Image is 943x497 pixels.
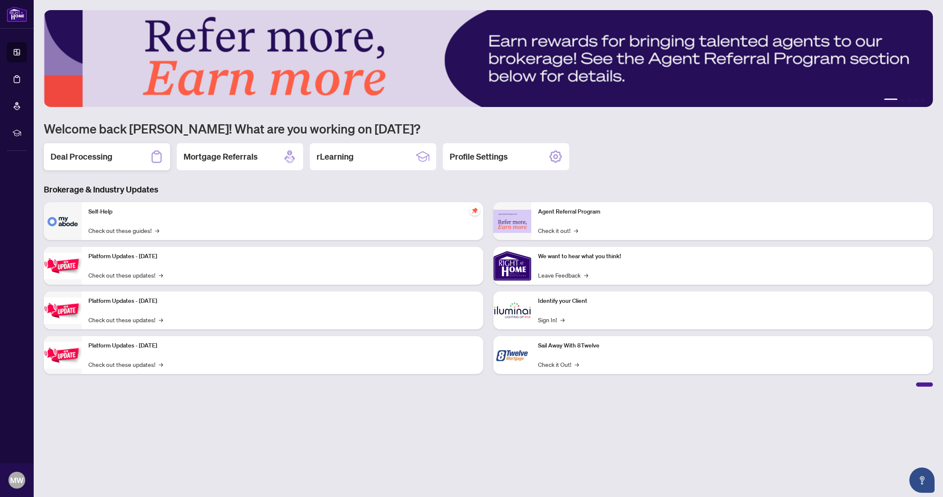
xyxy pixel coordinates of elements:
[44,253,82,279] img: Platform Updates - July 21, 2025
[901,99,904,102] button: 2
[88,207,477,216] p: Self-Help
[88,360,163,369] a: Check out these updates!→
[575,360,579,369] span: →
[51,151,112,163] h2: Deal Processing
[538,315,565,324] a: Sign In!→
[560,315,565,324] span: →
[493,210,531,233] img: Agent Referral Program
[44,184,933,195] h3: Brokerage & Industry Updates
[493,291,531,329] img: Identify your Client
[184,151,258,163] h2: Mortgage Referrals
[908,99,911,102] button: 3
[88,297,477,306] p: Platform Updates - [DATE]
[914,99,918,102] button: 4
[44,297,82,324] img: Platform Updates - July 8, 2025
[159,315,163,324] span: →
[538,252,926,261] p: We want to hear what you think!
[493,247,531,285] img: We want to hear what you think!
[155,226,159,235] span: →
[450,151,508,163] h2: Profile Settings
[88,270,163,280] a: Check out these updates!→
[470,206,480,216] span: pushpin
[493,336,531,374] img: Sail Away With 8Twelve
[574,226,578,235] span: →
[538,297,926,306] p: Identify your Client
[10,474,24,486] span: MW
[538,270,588,280] a: Leave Feedback→
[44,342,82,369] img: Platform Updates - June 23, 2025
[44,120,933,136] h1: Welcome back [PERSON_NAME]! What are you working on [DATE]?
[159,360,163,369] span: →
[88,252,477,261] p: Platform Updates - [DATE]
[88,226,159,235] a: Check out these guides!→
[44,202,82,240] img: Self-Help
[317,151,354,163] h2: rLearning
[921,99,924,102] button: 5
[7,6,27,22] img: logo
[538,341,926,350] p: Sail Away With 8Twelve
[88,341,477,350] p: Platform Updates - [DATE]
[44,10,933,107] img: Slide 0
[884,99,898,102] button: 1
[538,360,579,369] a: Check it Out!→
[159,270,163,280] span: →
[538,226,578,235] a: Check it out!→
[538,207,926,216] p: Agent Referral Program
[584,270,588,280] span: →
[88,315,163,324] a: Check out these updates!→
[909,468,935,493] button: Open asap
